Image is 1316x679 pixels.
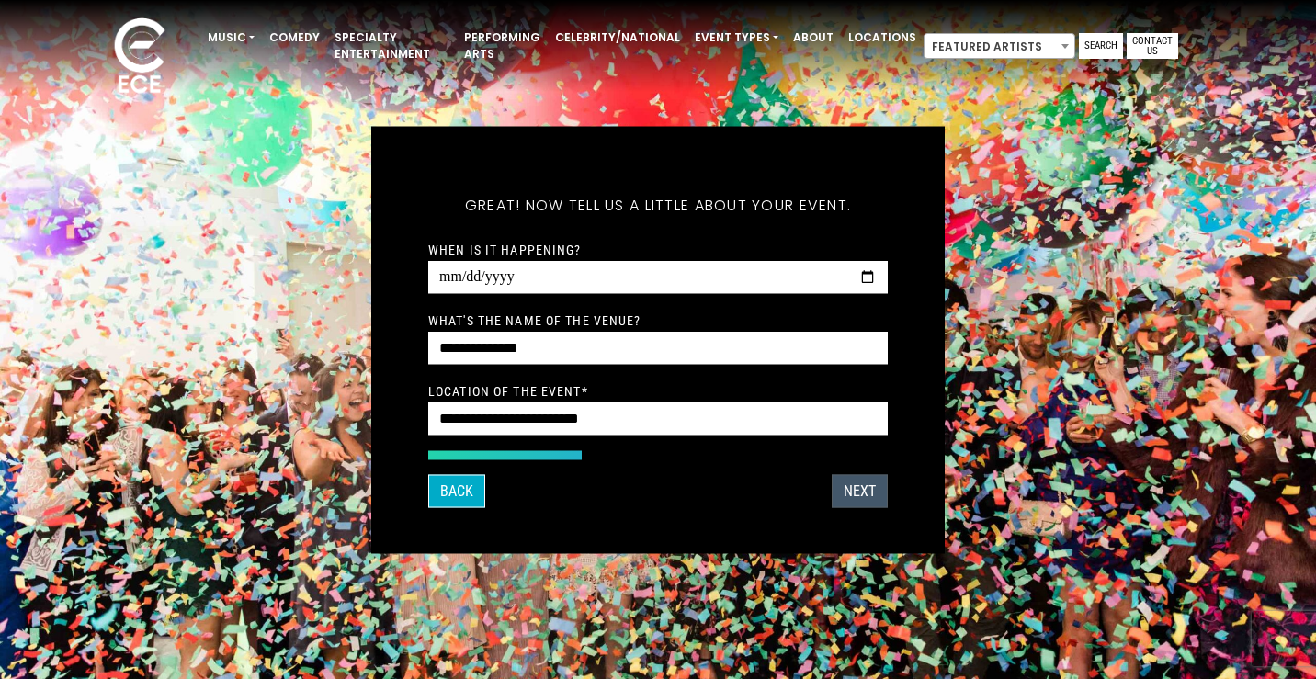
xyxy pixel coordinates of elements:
label: What's the name of the venue? [428,311,641,328]
a: Performing Arts [457,22,548,70]
button: Next [832,474,888,507]
a: Comedy [262,22,327,53]
a: Celebrity/National [548,22,687,53]
label: When is it happening? [428,241,582,257]
a: About [786,22,841,53]
a: Locations [841,22,924,53]
img: ece_new_logo_whitev2-1.png [94,13,186,102]
a: Search [1079,33,1123,59]
a: Specialty Entertainment [327,22,457,70]
span: Featured Artists [924,33,1075,59]
h5: Great! Now tell us a little about your event. [428,172,888,238]
a: Contact Us [1127,33,1178,59]
a: Event Types [687,22,786,53]
span: Featured Artists [925,34,1074,60]
label: Location of the event [428,382,588,399]
a: Music [200,22,262,53]
button: Back [428,474,485,507]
